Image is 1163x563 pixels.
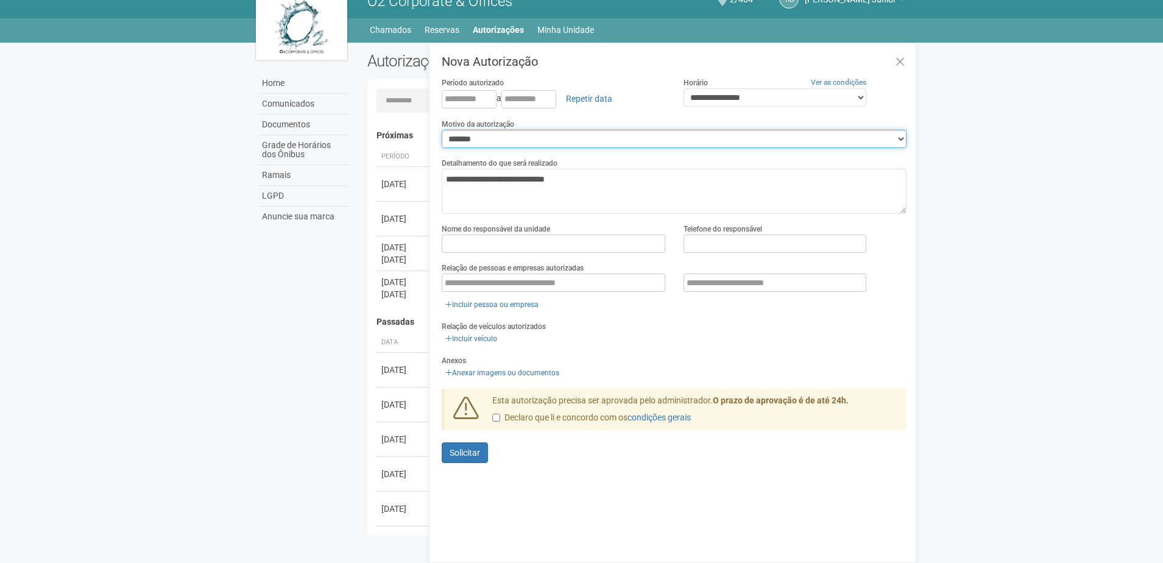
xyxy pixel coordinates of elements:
[537,21,594,38] a: Minha Unidade
[381,276,426,288] div: [DATE]
[376,333,431,353] th: Data
[376,131,899,140] h4: Próximas
[483,395,907,430] div: Esta autorização precisa ser aprovada pelo administrador.
[259,165,349,186] a: Ramais
[370,21,411,38] a: Chamados
[442,366,563,380] a: Anexar imagens ou documentos
[442,158,557,169] label: Detalhamento do que será realizado
[381,241,426,253] div: [DATE]
[492,414,500,422] input: Declaro que li e concordo com oscondições gerais
[442,332,501,345] a: Incluir veículo
[442,355,466,366] label: Anexos
[442,298,542,311] a: Incluir pessoa ou empresa
[376,317,899,327] h4: Passadas
[558,88,620,109] a: Repetir data
[492,412,691,424] label: Declaro que li e concordo com os
[259,135,349,165] a: Grade de Horários dos Ônibus
[381,288,426,300] div: [DATE]
[684,77,708,88] label: Horário
[259,73,349,94] a: Home
[442,321,546,332] label: Relação de veículos autorizados
[627,413,691,422] a: condições gerais
[442,263,584,274] label: Relação de pessoas e empresas autorizadas
[442,442,488,463] button: Solicitar
[381,398,426,411] div: [DATE]
[442,224,550,235] label: Nome do responsável da unidade
[381,433,426,445] div: [DATE]
[713,395,849,405] strong: O prazo de aprovação é de até 24h.
[442,77,504,88] label: Período autorizado
[381,468,426,480] div: [DATE]
[259,115,349,135] a: Documentos
[381,364,426,376] div: [DATE]
[442,119,514,130] label: Motivo da autorização
[376,147,431,167] th: Período
[442,55,907,68] h3: Nova Autorização
[684,224,762,235] label: Telefone do responsável
[367,52,628,70] h2: Autorizações
[811,78,866,87] a: Ver as condições
[450,448,480,458] span: Solicitar
[381,178,426,190] div: [DATE]
[473,21,524,38] a: Autorizações
[381,213,426,225] div: [DATE]
[425,21,459,38] a: Reservas
[381,253,426,266] div: [DATE]
[381,503,426,515] div: [DATE]
[259,207,349,227] a: Anuncie sua marca
[259,186,349,207] a: LGPD
[442,88,665,109] div: a
[259,94,349,115] a: Comunicados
